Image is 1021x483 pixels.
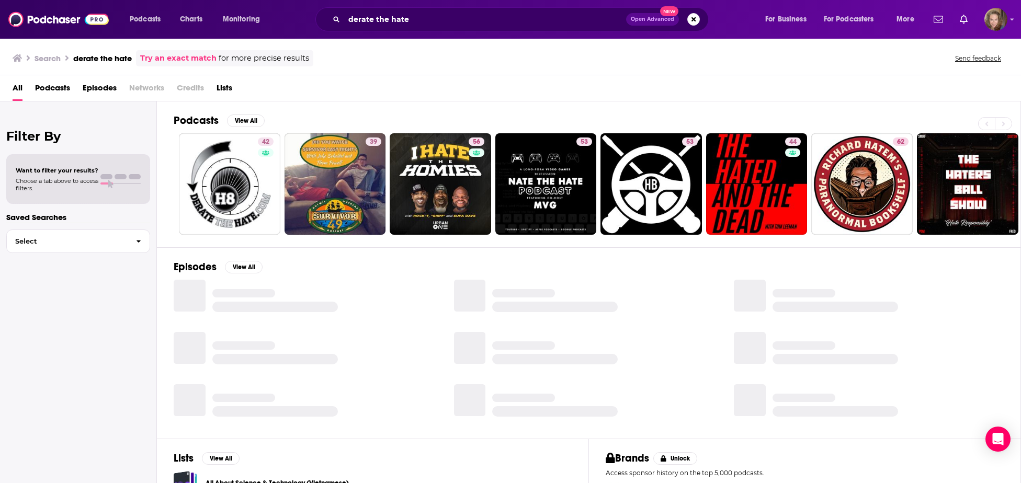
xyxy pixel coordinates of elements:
span: Select [7,238,128,245]
h2: Brands [606,452,649,465]
a: 53 [576,137,592,146]
a: Try an exact match [140,52,217,64]
a: 53 [682,137,698,146]
input: Search podcasts, credits, & more... [344,11,626,28]
span: Open Advanced [631,17,674,22]
button: Open AdvancedNew [626,13,679,26]
img: Podchaser - Follow, Share and Rate Podcasts [8,9,109,29]
p: Access sponsor history on the top 5,000 podcasts. [606,469,1004,477]
a: Show notifications dropdown [956,10,972,28]
a: 62 [893,137,909,146]
span: 44 [789,137,797,147]
a: Episodes [83,79,117,101]
a: PodcastsView All [174,114,265,127]
span: Choose a tab above to access filters. [16,177,98,192]
a: Charts [173,11,209,28]
button: open menu [758,11,820,28]
img: User Profile [984,8,1007,31]
h2: Episodes [174,260,217,273]
span: Podcasts [130,12,161,27]
button: View All [202,452,240,465]
span: 53 [686,137,694,147]
a: Show notifications dropdown [929,10,947,28]
a: 56 [469,137,484,146]
button: Select [6,229,150,253]
div: Search podcasts, credits, & more... [325,7,719,31]
a: 39 [285,133,386,235]
span: New [660,6,679,16]
a: 42 [258,137,274,146]
a: EpisodesView All [174,260,263,273]
a: 44 [706,133,808,235]
a: 42 [179,133,280,235]
span: Charts [180,12,202,27]
span: For Business [765,12,807,27]
button: View All [225,261,263,273]
a: ListsView All [174,452,240,465]
span: Networks [129,79,164,101]
h2: Filter By [6,129,150,144]
span: Want to filter your results? [16,167,98,174]
span: for more precise results [219,52,309,64]
span: Logged in as smcclure267 [984,8,1007,31]
span: 42 [262,137,269,147]
span: 39 [370,137,377,147]
button: open menu [889,11,927,28]
a: All [13,79,22,101]
div: Open Intercom Messenger [985,427,1011,452]
a: 62 [811,133,913,235]
a: 53 [600,133,702,235]
span: 62 [897,137,904,147]
a: 56 [390,133,491,235]
p: Saved Searches [6,212,150,222]
span: Monitoring [223,12,260,27]
a: 53 [495,133,597,235]
span: Credits [177,79,204,101]
span: 56 [473,137,480,147]
a: 39 [366,137,381,146]
h3: derate the hate [73,53,132,63]
h3: Search [35,53,61,63]
button: Send feedback [952,54,1004,63]
a: Lists [217,79,232,101]
button: Unlock [653,452,698,465]
span: More [897,12,914,27]
button: View All [227,114,265,127]
span: 53 [581,137,588,147]
a: Podcasts [35,79,70,101]
h2: Lists [174,452,194,465]
button: open menu [122,11,174,28]
button: open menu [215,11,274,28]
h2: Podcasts [174,114,219,127]
a: 44 [785,137,801,146]
button: Show profile menu [984,8,1007,31]
button: open menu [817,11,889,28]
span: For Podcasters [824,12,874,27]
